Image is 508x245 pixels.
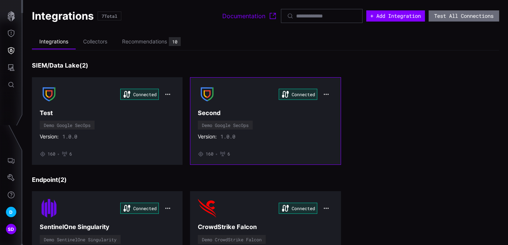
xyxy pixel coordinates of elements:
div: Connected [120,203,159,214]
div: Demo SentinelOne Singularity [44,237,117,242]
span: 160 [47,151,55,157]
img: Demo Google SecOps [198,85,216,104]
div: Recommendations [122,38,167,45]
span: Version: [40,133,59,140]
button: Test All Connections [429,10,499,22]
li: Integrations [32,35,76,49]
span: D [9,208,13,216]
button: + Add Integration [366,10,425,22]
img: Demo SentinelOne Singularity [40,199,58,218]
span: 1.0.0 [62,133,77,140]
h1: Integrations [32,9,94,23]
div: 10 [172,39,177,44]
span: Version: [198,133,217,140]
div: 7 Total [102,14,117,18]
div: Demo Google SecOps [202,123,249,127]
span: 1.0.0 [220,133,235,140]
div: Demo Google SecOps [44,123,91,127]
a: Documentation [222,12,277,20]
h3: Test [40,109,175,117]
span: SD [8,225,14,233]
li: Collectors [76,35,115,49]
img: Demo Google SecOps [40,85,58,104]
div: Connected [279,89,317,100]
span: • [57,151,60,157]
h3: Second [198,109,333,117]
div: Connected [279,203,317,214]
button: D [0,203,22,220]
span: 160 [206,151,213,157]
button: SD [0,220,22,238]
span: 6 [227,151,230,157]
h3: SIEM/Data Lake ( 2 ) [32,62,499,69]
span: • [215,151,218,157]
h3: Endpoint ( 2 ) [32,176,499,184]
span: 6 [69,151,72,157]
div: Connected [120,89,159,100]
img: Demo CrowdStrike Falcon [198,199,216,218]
h3: SentinelOne Singularity [40,223,175,231]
